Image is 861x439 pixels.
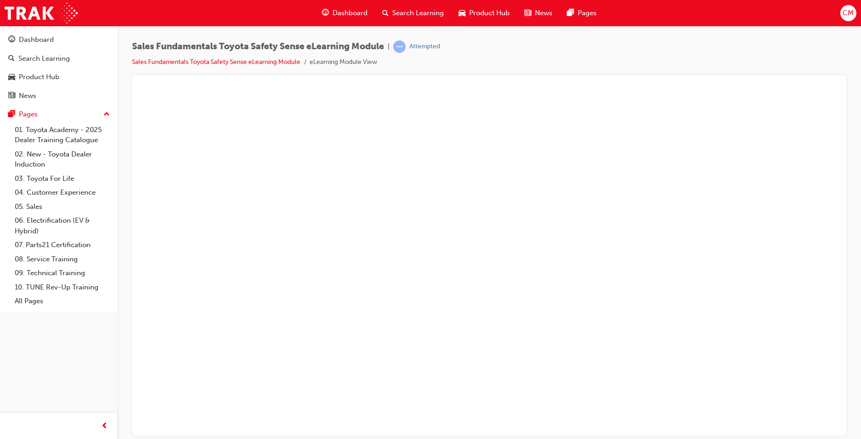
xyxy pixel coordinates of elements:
[4,106,114,123] button: Pages
[11,185,114,200] a: 04. Customer Experience
[103,109,110,121] span: up-icon
[19,72,59,82] div: Product Hub
[843,8,854,18] span: CM
[11,238,114,252] a: 07. Parts21 Certification
[469,8,510,18] span: Product Hub
[4,29,114,106] button: DashboardSearch LearningProduct HubNews
[4,69,114,86] a: Product Hub
[578,8,597,18] span: Pages
[11,200,114,214] a: 05. Sales
[322,7,329,19] span: guage-icon
[560,4,604,23] a: pages-iconPages
[19,35,54,45] div: Dashboard
[382,7,389,19] span: search-icon
[8,92,15,100] span: news-icon
[409,42,440,51] div: Attempted
[4,50,114,67] a: Search Learning
[375,4,451,23] a: search-iconSearch Learning
[524,7,531,19] span: news-icon
[333,8,367,18] span: Dashboard
[4,87,114,104] a: News
[8,73,15,81] span: car-icon
[11,147,114,172] a: 02. New - Toyota Dealer Induction
[132,58,300,66] a: Sales Fundamentals Toyota Safety Sense eLearning Module
[392,8,444,18] span: Search Learning
[8,110,15,119] span: pages-icon
[11,294,114,308] a: All Pages
[8,55,15,63] span: search-icon
[8,36,15,44] span: guage-icon
[517,4,560,23] a: news-iconNews
[101,421,108,432] span: prev-icon
[132,41,384,52] span: Sales Fundamentals Toyota Safety Sense eLearning Module
[567,7,574,19] span: pages-icon
[459,7,465,19] span: car-icon
[11,214,114,238] a: 06. Electrification (EV & Hybrid)
[11,280,114,295] a: 10. TUNE Rev-Up Training
[11,123,114,147] a: 01. Toyota Academy - 2025 Dealer Training Catalogue
[393,40,406,53] span: learningRecordVerb_ATTEMPT-icon
[451,4,517,23] a: car-iconProduct Hub
[19,91,36,101] div: News
[5,3,78,23] img: Trak
[11,172,114,186] a: 03. Toyota For Life
[310,57,377,68] li: eLearning Module View
[535,8,552,18] span: News
[19,109,38,120] div: Pages
[11,252,114,266] a: 08. Service Training
[840,5,856,21] button: CM
[315,4,375,23] a: guage-iconDashboard
[18,53,70,64] div: Search Learning
[388,41,390,52] span: |
[11,266,114,280] a: 09. Technical Training
[4,31,114,48] a: Dashboard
